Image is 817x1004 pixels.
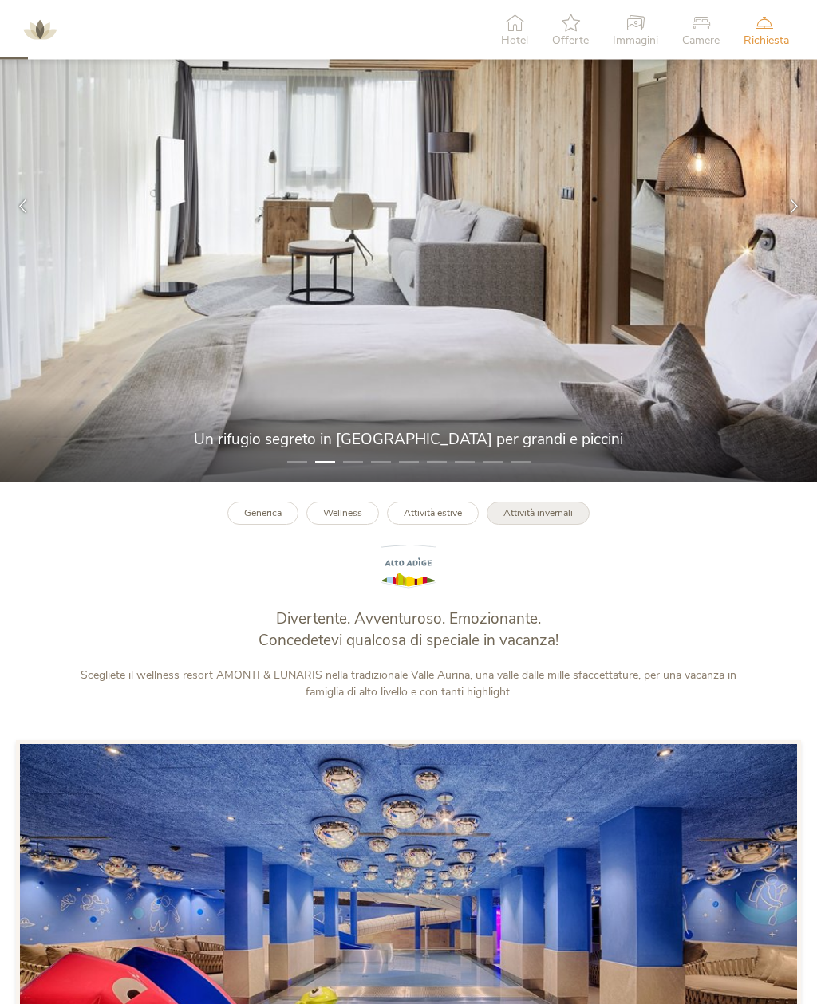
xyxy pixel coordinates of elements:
[744,35,789,46] span: Richiesta
[487,502,590,526] a: Attività invernali
[76,667,742,701] p: Scegliete il wellness resort AMONTI & LUNARIS nella tradizionale Valle Aurina, una valle dalle mi...
[227,502,298,526] a: Generica
[16,24,64,35] a: AMONTI & LUNARIS Wellnessresort
[501,35,528,46] span: Hotel
[323,507,362,520] b: Wellness
[276,609,541,630] span: Divertente. Avventuroso. Emozionante.
[16,6,64,54] img: AMONTI & LUNARIS Wellnessresort
[244,507,282,520] b: Generica
[552,35,589,46] span: Offerte
[259,631,558,652] span: Concedetevi qualcosa di speciale in vacanza!
[613,35,658,46] span: Immagini
[682,35,720,46] span: Camere
[503,507,573,520] b: Attività invernali
[387,502,479,526] a: Attività estive
[381,545,436,589] img: Alto Adige
[306,502,379,526] a: Wellness
[404,507,462,520] b: Attività estive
